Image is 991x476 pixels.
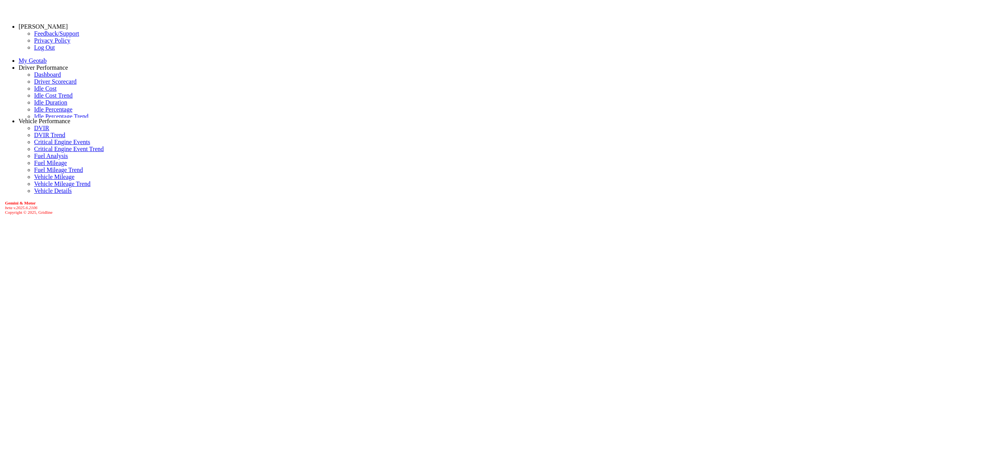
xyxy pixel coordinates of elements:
a: Privacy Policy [34,37,70,44]
a: Idle Duration [34,99,67,106]
a: [PERSON_NAME] [19,23,68,30]
a: Fuel Analysis [34,153,68,159]
a: Driver Performance [19,64,68,71]
b: Gemini & Motor [5,201,36,205]
a: Idle Cost [34,85,57,92]
a: Critical Engine Events [34,139,90,145]
a: Vehicle Mileage Trend [34,180,91,187]
a: Idle Cost Trend [34,92,73,99]
a: Idle Percentage Trend [34,113,88,120]
a: Feedback/Support [34,30,79,37]
a: Vehicle Performance [19,118,70,124]
a: Vehicle Details [34,187,72,194]
a: Fuel Mileage Trend [34,167,83,173]
a: Driver Scorecard [34,78,77,85]
a: Fuel Mileage [34,160,67,166]
a: DVIR Trend [34,132,65,138]
a: DVIR [34,125,49,131]
a: My Geotab [19,57,46,64]
a: Log Out [34,44,55,51]
i: beta v.2025.6.2106 [5,205,38,210]
a: Dashboard [34,71,61,78]
a: Vehicle Mileage [34,174,74,180]
div: Copyright © 2025, Gridline [5,201,988,215]
a: Idle Percentage [34,106,72,113]
a: Critical Engine Event Trend [34,146,104,152]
